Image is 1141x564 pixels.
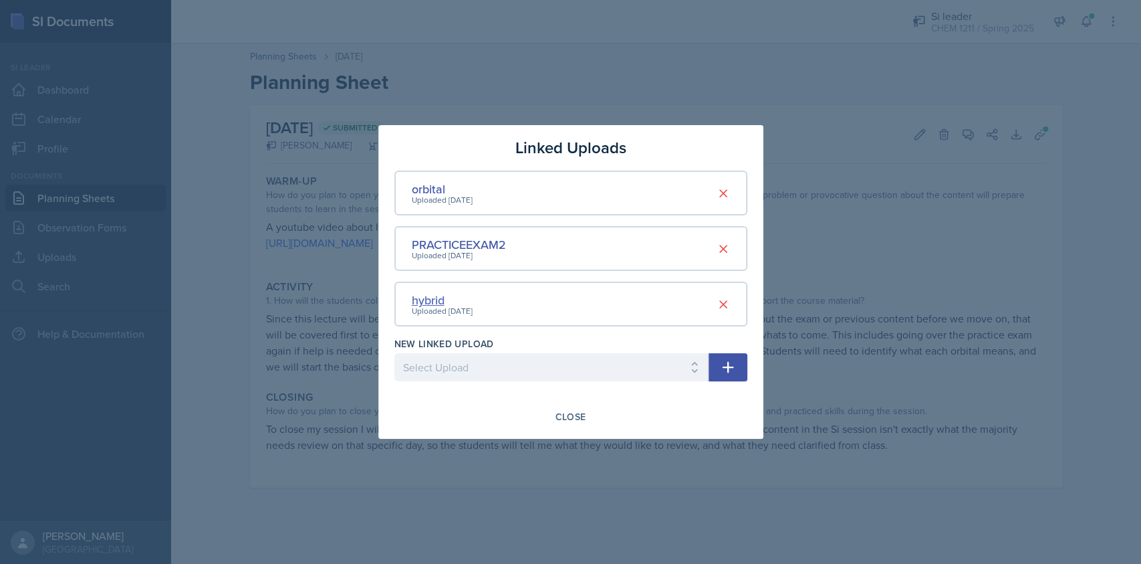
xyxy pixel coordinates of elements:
[515,136,626,160] h3: Linked Uploads
[412,236,506,254] div: PRACTICEEXAM2
[412,291,473,309] div: hybrid
[412,180,473,198] div: orbital
[412,305,473,317] div: Uploaded [DATE]
[547,405,595,428] button: Close
[555,411,586,422] div: Close
[412,194,473,206] div: Uploaded [DATE]
[394,337,494,351] label: New Linked Upload
[412,250,506,262] div: Uploaded [DATE]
